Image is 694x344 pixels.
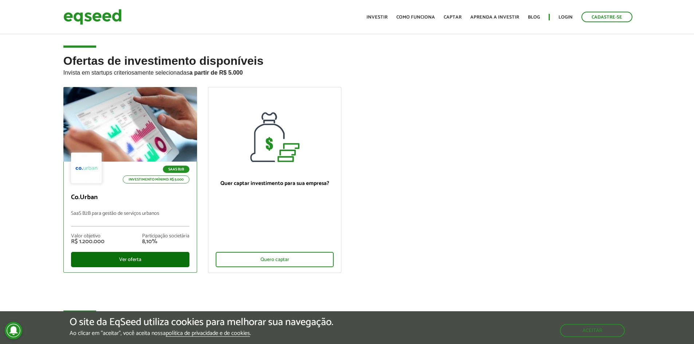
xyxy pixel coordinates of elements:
[71,211,189,226] p: SaaS B2B para gestão de serviços urbanos
[366,15,388,20] a: Investir
[189,70,243,76] strong: a partir de R$ 5.000
[444,15,462,20] a: Captar
[63,87,197,273] a: SaaS B2B Investimento mínimo: R$ 5.000 Co.Urban SaaS B2B para gestão de serviços urbanos Valor ob...
[123,175,189,183] p: Investimento mínimo: R$ 5.000
[142,234,189,239] div: Participação societária
[71,252,189,267] div: Ver oferta
[71,234,105,239] div: Valor objetivo
[166,331,250,337] a: política de privacidade e de cookies
[558,15,573,20] a: Login
[63,7,122,27] img: EqSeed
[142,239,189,245] div: 8,10%
[163,166,189,173] p: SaaS B2B
[71,239,105,245] div: R$ 1.200.000
[528,15,540,20] a: Blog
[208,87,342,273] a: Quer captar investimento para sua empresa? Quero captar
[470,15,519,20] a: Aprenda a investir
[560,324,625,337] button: Aceitar
[216,180,334,187] p: Quer captar investimento para sua empresa?
[71,194,189,202] p: Co.Urban
[70,317,333,328] h5: O site da EqSeed utiliza cookies para melhorar sua navegação.
[216,252,334,267] div: Quero captar
[70,330,333,337] p: Ao clicar em "aceitar", você aceita nossa .
[581,12,632,22] a: Cadastre-se
[63,55,631,87] h2: Ofertas de investimento disponíveis
[396,15,435,20] a: Como funciona
[63,67,631,76] p: Invista em startups criteriosamente selecionadas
